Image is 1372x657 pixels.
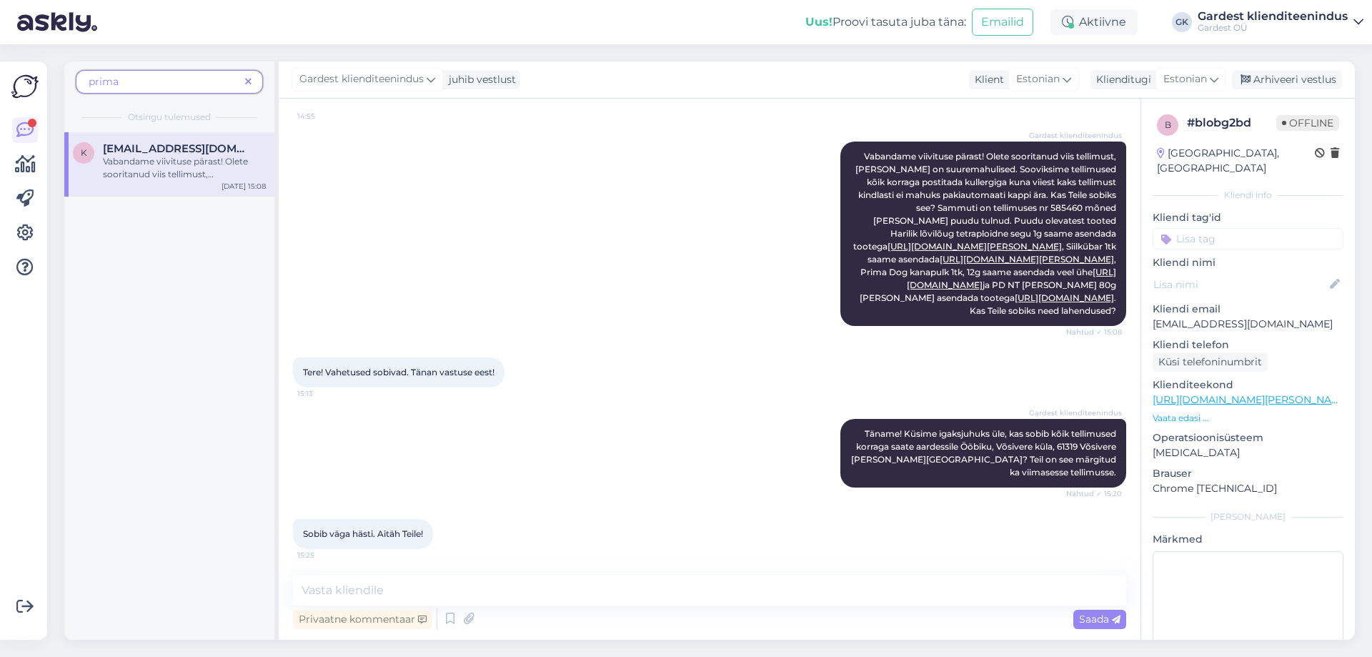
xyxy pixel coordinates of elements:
span: Täname! Küsime igaksjuhuks üle, kas sobib kõik tellimused korraga saate aardessile Ööbiku, Võsive... [851,428,1118,478]
span: Vabandame viivituse pärast! Olete sooritanud viis tellimust, [PERSON_NAME] on suuremahulised. Soo... [103,156,265,360]
span: 15:25 [297,550,351,560]
div: Privaatne kommentaar [293,610,432,629]
p: [EMAIL_ADDRESS][DOMAIN_NAME] [1153,317,1343,332]
a: [URL][DOMAIN_NAME] [1015,292,1114,303]
a: [URL][DOMAIN_NAME][PERSON_NAME] [888,241,1062,252]
span: Nähtud ✓ 15:20 [1066,488,1122,499]
span: k [81,147,87,158]
input: Lisa nimi [1153,277,1327,292]
div: Gardest OÜ [1198,22,1348,34]
span: prima [89,75,119,88]
span: Offline [1276,115,1339,131]
p: Chrome [TECHNICAL_ID] [1153,481,1343,496]
span: Tere! Vahetused sobivad. Tänan vastuse eest! [303,367,494,377]
p: Brauser [1153,466,1343,481]
div: [PERSON_NAME] [1153,510,1343,523]
p: Kliendi tag'id [1153,210,1343,225]
div: [DATE] 15:08 [222,181,266,192]
span: Estonian [1163,71,1207,87]
p: [MEDICAL_DATA] [1153,445,1343,460]
span: Otsingu tulemused [128,111,211,124]
div: Klient [969,72,1004,87]
a: Gardest klienditeenindusGardest OÜ [1198,11,1363,34]
div: Gardest klienditeenindus [1198,11,1348,22]
span: 14:55 [297,111,351,122]
div: [GEOGRAPHIC_DATA], [GEOGRAPHIC_DATA] [1157,146,1315,176]
p: Klienditeekond [1153,377,1343,392]
span: Gardest klienditeenindus [1029,130,1122,141]
div: Proovi tasuta juba täna: [805,14,966,31]
a: [URL][DOMAIN_NAME][PERSON_NAME] [1153,393,1350,406]
button: Emailid [972,9,1033,36]
p: Kliendi nimi [1153,255,1343,270]
div: GK [1172,12,1192,32]
span: Sobib väga hästi. Aitäh Teile! [303,528,423,539]
span: b [1165,119,1171,130]
span: Saada [1079,613,1120,626]
span: Vabandame viivituse pärast! Olete sooritanud viis tellimust, [PERSON_NAME] on suuremahulised. Soo... [853,151,1118,316]
p: Kliendi email [1153,302,1343,317]
span: 15:13 [297,388,351,399]
span: Estonian [1016,71,1060,87]
div: Klienditugi [1090,72,1151,87]
div: Arhiveeri vestlus [1232,70,1342,89]
p: Märkmed [1153,532,1343,547]
span: Nähtud ✓ 15:08 [1066,327,1122,337]
b: Uus! [805,15,832,29]
input: Lisa tag [1153,228,1343,250]
span: Gardest klienditeenindus [1029,407,1122,418]
a: [URL][DOMAIN_NAME][PERSON_NAME] [940,254,1114,265]
span: Gardest klienditeenindus [299,71,424,87]
p: Kliendi telefon [1153,337,1343,352]
div: Kliendi info [1153,189,1343,202]
div: Aktiivne [1050,9,1138,35]
p: Vaata edasi ... [1153,412,1343,425]
span: kaisapaevloo@gmail.com [103,142,252,155]
div: # blobg2bd [1187,114,1276,132]
div: juhib vestlust [443,72,516,87]
img: Askly Logo [11,73,39,100]
div: Küsi telefoninumbrit [1153,352,1268,372]
p: Operatsioonisüsteem [1153,430,1343,445]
